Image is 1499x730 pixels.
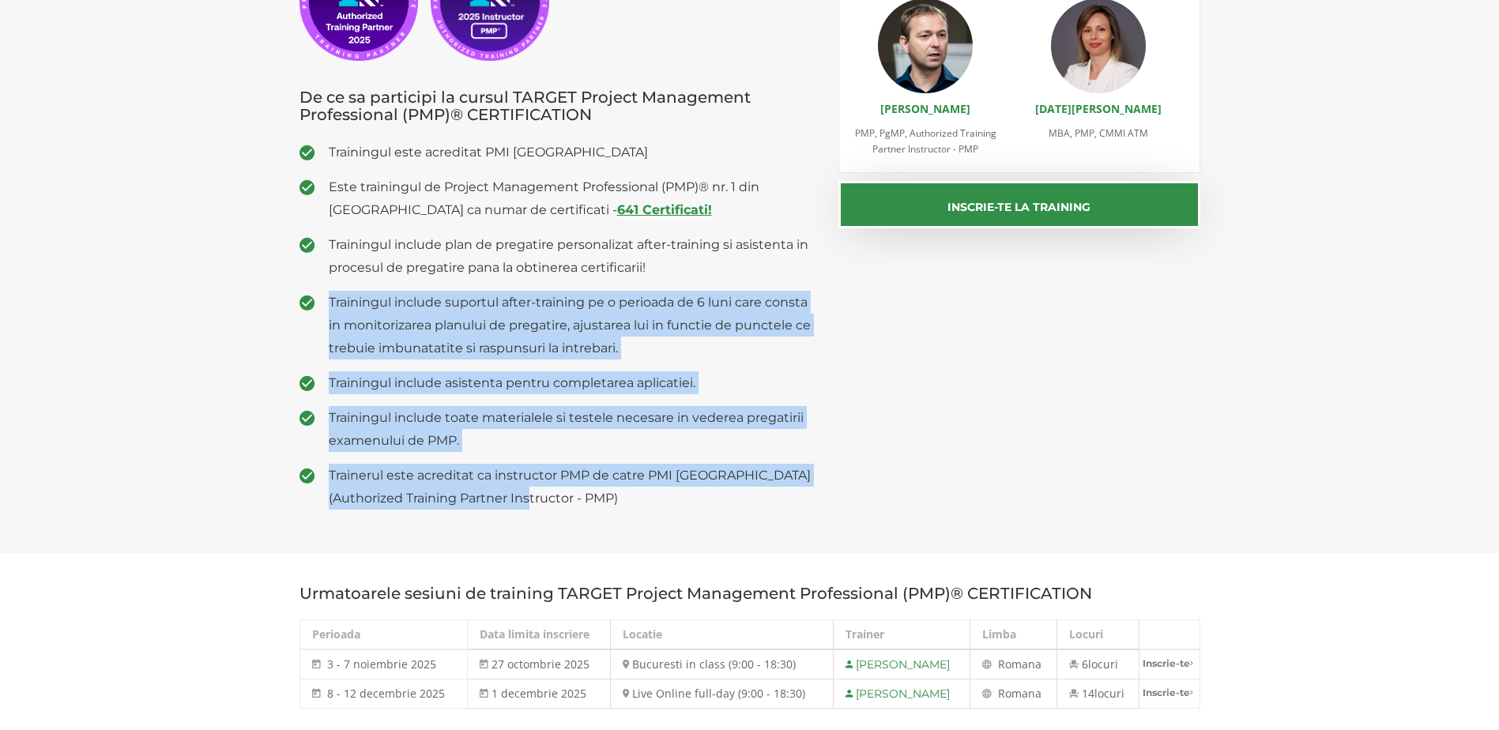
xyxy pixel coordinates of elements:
[998,686,1011,701] span: Ro
[299,88,815,123] h3: De ce sa participi la cursul TARGET Project Management Professional (PMP)® CERTIFICATION
[610,620,834,650] th: Locatie
[880,101,970,116] a: [PERSON_NAME]
[617,202,712,217] a: 641 Certificati!
[1088,657,1118,672] span: locuri
[329,141,815,164] span: Trainingul este acreditat PMI [GEOGRAPHIC_DATA]
[327,686,445,701] span: 8 - 12 decembrie 2025
[834,620,970,650] th: Trainer
[299,585,1200,602] h3: Urmatoarele sesiuni de training TARGET Project Management Professional (PMP)® CERTIFICATION
[329,406,815,452] span: Trainingul include toate materialele si testele necesare in vederea pregatirii examenului de PMP.
[1056,620,1139,650] th: Locuri
[329,371,815,394] span: Trainingul include asistenta pentru completarea aplicatiei.
[329,233,815,279] span: Trainingul include plan de pregatire personalizat after-training si asistenta in procesul de preg...
[1035,101,1162,116] a: [DATE][PERSON_NAME]
[610,649,834,679] td: Bucuresti in class (9:00 - 18:30)
[834,679,970,709] td: [PERSON_NAME]
[299,620,468,650] th: Perioada
[970,620,1057,650] th: Limba
[1139,679,1199,706] a: Inscrie-te
[329,464,815,510] span: Trainerul este acreditat ca instructor PMP de catre PMI [GEOGRAPHIC_DATA] (Authorized Training Pa...
[1049,126,1148,140] span: MBA, PMP, CMMI ATM
[327,657,436,672] span: 3 - 7 noiembrie 2025
[1094,686,1124,701] span: locuri
[834,649,970,679] td: [PERSON_NAME]
[468,620,611,650] th: Data limita inscriere
[1056,649,1139,679] td: 6
[838,181,1200,228] button: Inscrie-te la training
[998,657,1011,672] span: Ro
[610,679,834,709] td: Live Online full-day (9:00 - 18:30)
[468,649,611,679] td: 27 octombrie 2025
[468,679,611,709] td: 1 decembrie 2025
[1011,686,1041,701] span: mana
[855,126,996,156] span: PMP, PgMP, Authorized Training Partner Instructor - PMP
[1011,657,1041,672] span: mana
[329,175,815,221] span: Este trainingul de Project Management Professional (PMP)® nr. 1 din [GEOGRAPHIC_DATA] ca numar de...
[329,291,815,359] span: Trainingul include suportul after-training pe o perioada de 6 luni care consta in monitorizarea p...
[1056,679,1139,709] td: 14
[1139,650,1199,676] a: Inscrie-te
